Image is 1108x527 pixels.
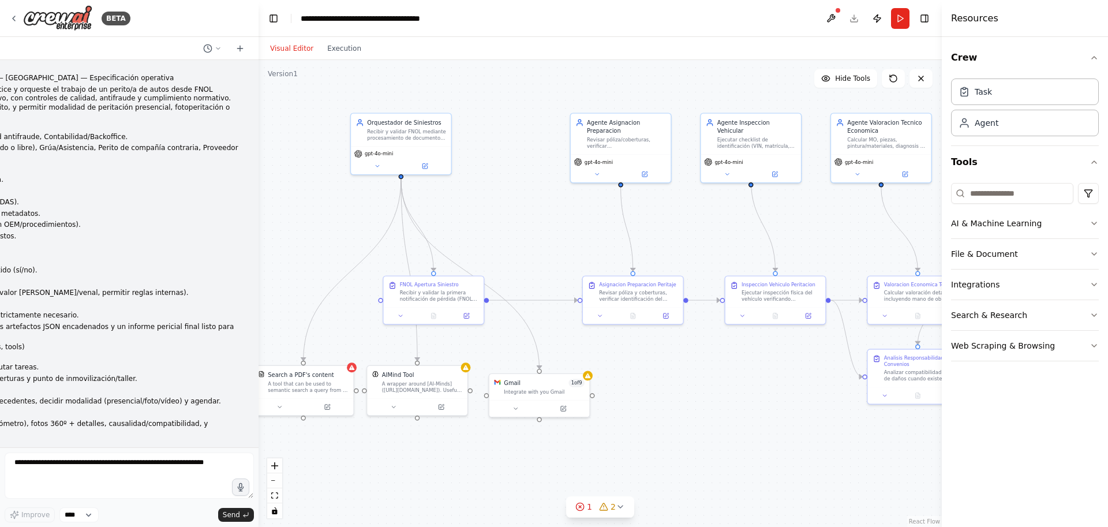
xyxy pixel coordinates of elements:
g: Edge from f97dd40a-3e95-4ab8-b39a-d0ba10fbfe21 to c6dd1de5-e7b6-4d2d-83d6-b7130f8ccc51 [688,296,720,304]
button: Switch to previous chat [199,42,226,55]
div: AIMind Tool [382,371,414,379]
div: FNOL Apertura Siniestro [400,281,459,287]
a: React Flow attribution [909,518,940,525]
div: Agente Asignacion PreparacionRevisar póliza/coberturas, verificar VIN/kilometraje/antecedentes, d... [570,113,671,183]
div: Recibir y validar la primera notificación de pérdida (FNOL) procesando documentos PDF proporciona... [400,289,479,302]
div: Tools [951,178,1099,371]
button: Hide right sidebar [916,10,933,27]
button: Open in side panel [304,402,350,412]
button: AI & Machine Learning [951,208,1099,238]
span: Send [223,510,240,519]
div: PDFSearchToolSearch a PDF's contentA tool that can be used to semantic search a query from a PDF'... [253,365,354,416]
button: Open in side panel [752,169,798,179]
button: Open in side panel [452,311,480,321]
button: Improve [5,507,55,522]
span: 1 [587,501,592,513]
button: Crew [951,42,1099,74]
button: Integrations [951,270,1099,300]
button: Open in side panel [882,169,928,179]
button: Open in side panel [402,161,448,171]
button: Execution [320,42,368,55]
g: Edge from c6dd1de5-e7b6-4d2d-83d6-b7130f8ccc51 to a3946a97-f739-41bd-9b01-dfc9b23fac9d [830,296,862,304]
div: Analisis Responsabilidad Convenios [884,354,963,368]
button: Start a new chat [231,42,249,55]
div: Version 1 [268,69,298,79]
div: Ejecutar checklist de identificación (VIN, matrícula, odómetro), capturar fotos 360º + detalles, ... [717,136,796,149]
button: fit view [267,488,282,503]
div: Valoracion Economica TecnicaCalcular valoración detallada incluyendo mano de obra, piezas según p... [867,275,968,324]
div: Gmail [504,379,521,387]
button: Visual Editor [263,42,320,55]
button: zoom out [267,473,282,488]
div: A wrapper around [AI-Minds]([URL][DOMAIN_NAME]). Useful for when you need answers to questions fr... [382,380,463,394]
div: Agente Inspeccion VehicularEjecutar checklist de identificación (VIN, matrícula, odómetro), captu... [700,113,802,183]
h4: Resources [951,12,998,25]
button: toggle interactivity [267,503,282,518]
span: Hide Tools [835,74,870,83]
button: Open in side panel [418,402,464,412]
button: Open in side panel [794,311,822,321]
button: Tools [951,146,1099,178]
nav: breadcrumb [301,13,420,24]
img: AIMindTool [372,371,379,377]
div: Revisar póliza/coberturas, verificar VIN/kilometraje/antecedentes, decidir modalidad de peritació... [587,136,666,149]
div: React Flow controls [267,458,282,518]
div: Task [975,86,992,98]
g: Edge from c3be6786-6f02-4618-893c-42f7768091d2 to a3946a97-f739-41bd-9b01-dfc9b23fac9d [877,187,922,271]
div: GmailGmail1of9Integrate with you Gmail [488,373,590,418]
button: Search & Research [951,300,1099,330]
button: Click to speak your automation idea [232,479,249,496]
button: Send [218,508,254,522]
div: Agente Valoracion Tecnico Economica [847,118,926,134]
button: 12 [566,496,634,518]
div: Inspeccion Vehiculo Peritacion [742,281,815,287]
button: No output available [616,311,650,321]
div: Agente Valoracion Tecnico EconomicaCalcular MO, piezas, pintura/materiales, diagnosis y calibraci... [830,113,932,183]
button: No output available [416,311,451,321]
div: Calcular MO, piezas, pintura/materiales, diagnosis y calibraciones (incl. ADAS), aplicar deprecia... [847,136,926,149]
div: Agente Inspeccion Vehicular [717,118,796,134]
g: Edge from 409e851a-9707-4984-b8dc-3c1f0560e06e to 2627b099-706c-44e3-aff8-3194bd576c26 [300,179,405,360]
button: zoom in [267,458,282,473]
button: Open in side panel [652,311,679,321]
button: No output available [758,311,793,321]
g: Edge from c6dd1de5-e7b6-4d2d-83d6-b7130f8ccc51 to 09909346-72bf-40ec-973c-d1b1510d7e2b [830,296,862,381]
div: Inspeccion Vehiculo PeritacionEjecutar inspección física del vehículo verificando identificación ... [724,275,826,324]
g: Edge from 409e851a-9707-4984-b8dc-3c1f0560e06e to 899ac1c9-f391-4909-a062-a2955b6526ae [397,179,544,369]
div: FNOL Apertura SiniestroRecibir y validar la primera notificación de pérdida (FNOL) procesando doc... [383,275,484,324]
button: Web Scraping & Browsing [951,331,1099,361]
div: Orquestador de Siniestros [367,118,446,126]
span: gpt-4o-mini [845,159,873,165]
img: Gmail [494,379,500,386]
div: A tool that can be used to semantic search a query from a PDF's content. [268,380,349,394]
div: Agent [975,117,998,129]
div: Asignacion Preparacion Peritaje [599,281,676,287]
div: Valoracion Economica Tecnica [884,281,957,287]
button: No output available [900,391,935,401]
div: Recibir y validar FNOL mediante procesamiento de documentos PDF, verificar estatus del asegurado ... [367,128,446,141]
span: 2 [611,501,616,513]
div: Orquestador de SiniestrosRecibir y validar FNOL mediante procesamiento de documentos PDF, verific... [350,113,452,175]
span: Number of enabled actions [568,379,584,387]
div: Search a PDF's content [268,371,334,379]
button: No output available [900,311,935,321]
span: Improve [21,510,50,519]
button: Open in side panel [937,311,964,321]
div: Integrate with you Gmail [504,388,585,395]
span: gpt-4o-mini [714,159,743,165]
div: Crew [951,74,1099,145]
div: Revisar póliza y coberturas, verificar identificación del vehículo (VIN/matrícula), consultar ant... [599,289,678,302]
img: PDFSearchTool [258,371,264,377]
button: Open in side panel [540,404,586,414]
div: Agente Asignacion Preparacion [587,118,666,134]
g: Edge from 906979be-602e-4954-aa39-0bf445c87d1a to c6dd1de5-e7b6-4d2d-83d6-b7130f8ccc51 [747,179,779,271]
div: Ejecutar inspección física del vehículo verificando identificación (VIN, matrícula, odómetro), ca... [742,289,821,302]
button: Open in side panel [622,169,668,179]
button: Hide Tools [814,69,877,88]
div: Asignacion Preparacion PeritajeRevisar póliza y coberturas, verificar identificación del vehículo... [582,275,684,324]
button: Open in side panel [937,391,964,401]
img: Logo [23,5,92,31]
div: BETA [102,12,130,25]
g: Edge from 409e851a-9707-4984-b8dc-3c1f0560e06e to 345e0ed3-d8c6-4ef4-998a-fe2cca423fa5 [397,179,421,360]
div: Calcular valoración detallada incluyendo mano de obra, piezas según política, pintura/materiales,... [884,289,963,302]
